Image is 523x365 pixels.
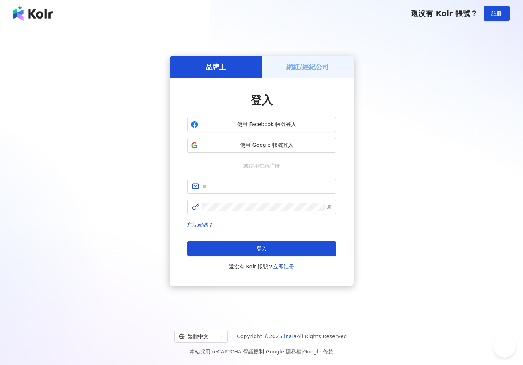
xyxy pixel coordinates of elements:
[206,62,226,71] h5: 品牌主
[303,349,333,355] a: Google 條款
[187,117,336,132] button: 使用 Facebook 帳號登入
[201,142,333,149] span: 使用 Google 帳號登入
[187,138,336,153] button: 使用 Google 帳號登入
[187,241,336,256] button: 登入
[484,6,510,21] button: 註冊
[201,121,333,128] span: 使用 Facebook 帳號登入
[237,332,349,341] span: Copyright © 2025 All Rights Reserved.
[13,6,53,21] img: logo
[493,335,516,358] iframe: Help Scout Beacon - Open
[187,222,213,228] a: 忘記密碼？
[326,204,332,210] span: eye-invisible
[229,262,294,271] span: 還沒有 Kolr 帳號？
[264,349,266,355] span: |
[179,330,217,342] div: 繁體中文
[301,349,303,355] span: |
[238,162,285,170] span: 或使用信箱註冊
[411,9,478,18] span: 還沒有 Kolr 帳號？
[286,62,329,71] h5: 網紅/經紀公司
[284,333,297,339] a: iKala
[256,246,267,252] span: 登入
[491,10,502,16] span: 註冊
[251,94,273,107] span: 登入
[273,264,294,269] a: 立即註冊
[266,349,301,355] a: Google 隱私權
[190,347,333,356] span: 本站採用 reCAPTCHA 保護機制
